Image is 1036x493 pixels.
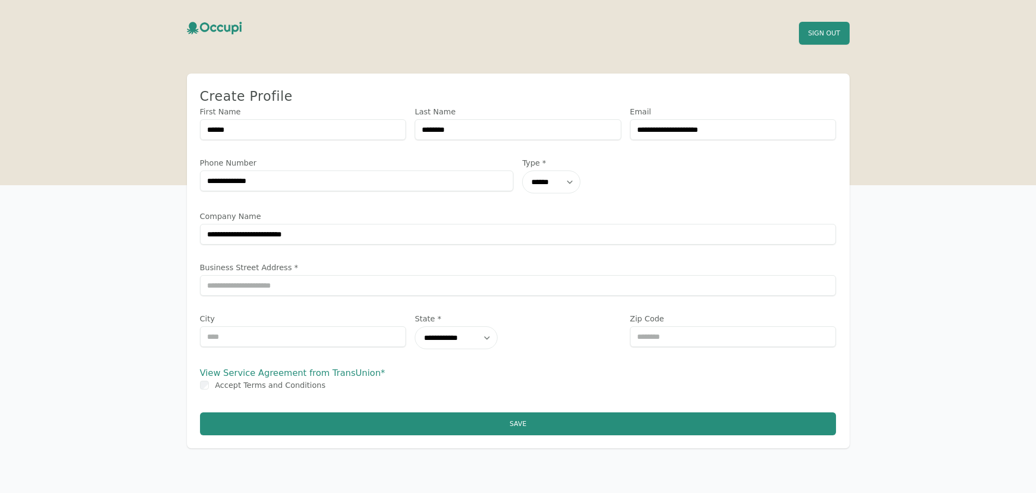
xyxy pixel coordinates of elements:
[630,106,837,117] label: Email
[200,89,293,104] span: Create Profile
[200,157,514,168] label: Phone Number
[200,106,407,117] label: First Name
[200,211,837,222] label: Company Name
[630,313,837,324] label: Zip Code
[799,22,850,45] button: Sign Out
[200,262,837,273] label: Business Street Address *
[415,313,621,324] label: State *
[415,106,621,117] label: Last Name
[200,313,407,324] label: City
[200,368,385,378] a: View Service Agreement from TransUnion*
[522,157,675,168] label: Type *
[200,412,837,435] button: Save
[215,381,326,389] label: Accept Terms and Conditions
